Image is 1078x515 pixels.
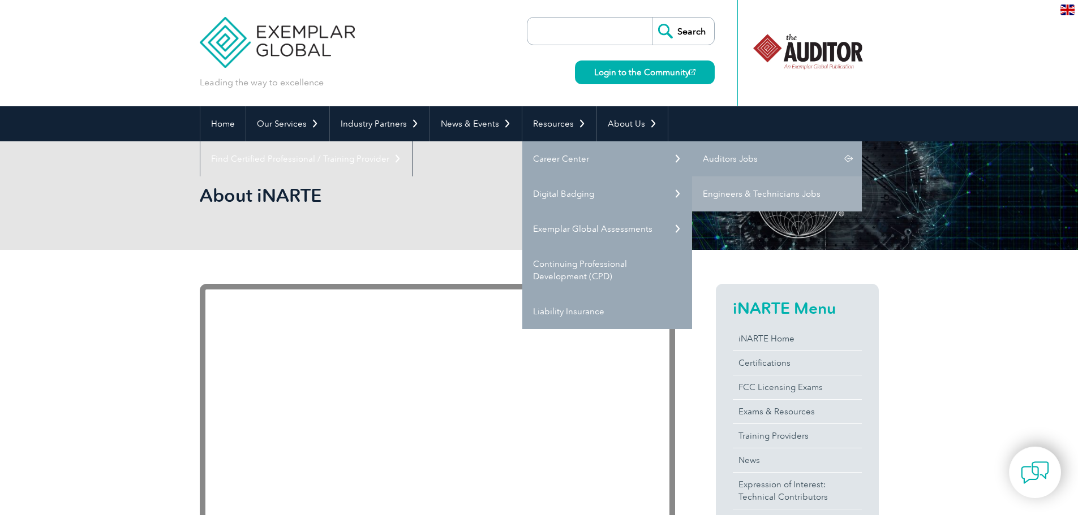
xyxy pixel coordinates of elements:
a: Digital Badging [522,176,692,211]
a: Expression of Interest:Technical Contributors [733,473,862,509]
a: Login to the Community [575,60,715,84]
a: Exemplar Global Assessments [522,211,692,246]
img: contact-chat.png [1021,458,1049,487]
a: Liability Insurance [522,294,692,329]
a: Our Services [246,106,329,141]
a: News & Events [430,106,522,141]
a: Home [200,106,246,141]
a: Industry Partners [330,106,430,141]
a: About Us [597,106,668,141]
input: Search [652,18,714,45]
a: Auditors Jobs [692,141,862,176]
img: en [1060,5,1075,15]
h2: About iNARTE [200,187,675,205]
a: News [733,448,862,472]
p: Leading the way to excellence [200,76,324,89]
a: Find Certified Professional / Training Provider [200,141,412,176]
a: Engineers & Technicians Jobs [692,176,862,211]
a: Certifications [733,351,862,375]
a: Resources [522,106,596,141]
a: Training Providers [733,424,862,448]
a: Career Center [522,141,692,176]
h2: iNARTE Menu [733,299,862,317]
a: Exams & Resources [733,400,862,423]
a: iNARTE Home [733,327,862,350]
a: Continuing Professional Development (CPD) [522,246,692,294]
a: FCC Licensing Exams [733,375,862,399]
img: open_square.png [689,69,695,75]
